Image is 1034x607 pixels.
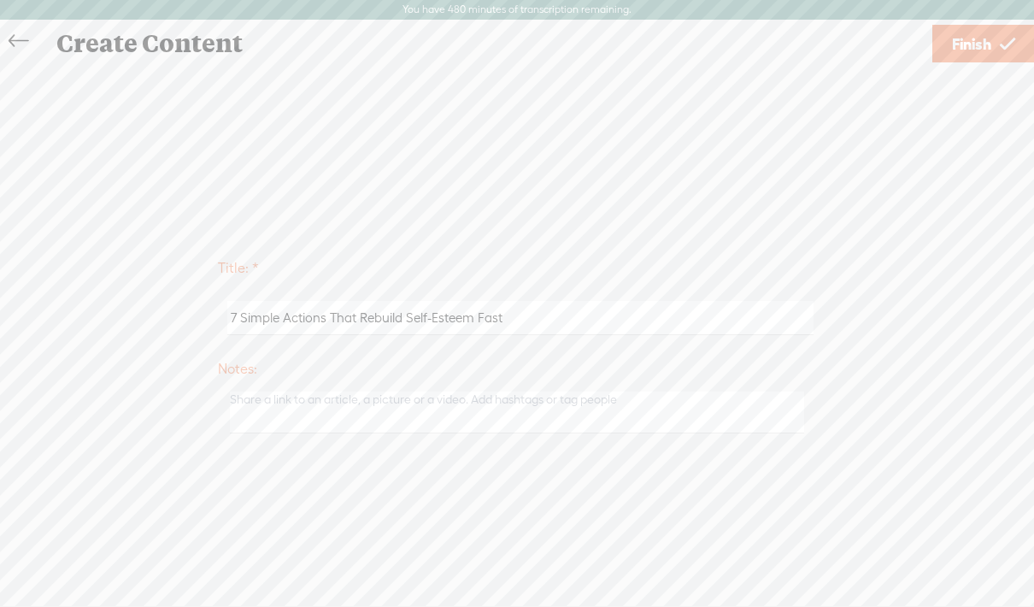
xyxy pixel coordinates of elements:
span: Finish [952,22,991,66]
label: You have 480 minutes of transcription remaining. [402,3,632,17]
input: Give a title to your content [227,301,813,334]
label: Notes: [218,352,816,387]
div: Create Content [44,21,932,66]
label: Title: * [218,251,816,286]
